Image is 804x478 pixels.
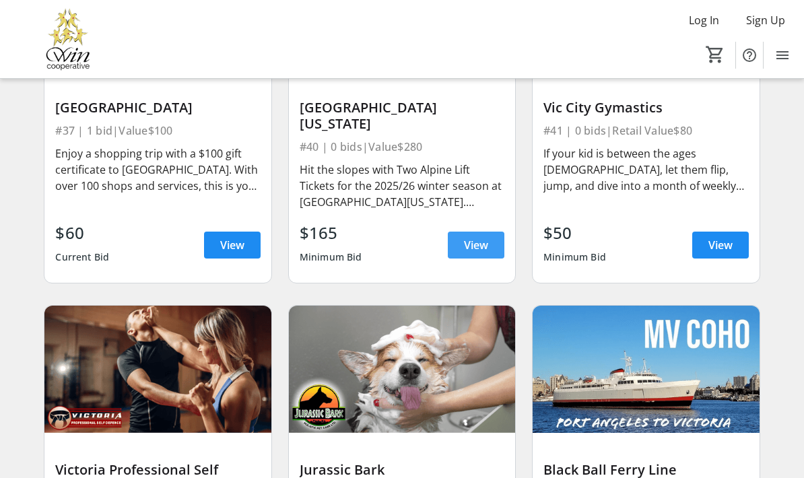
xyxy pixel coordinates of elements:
[300,100,504,132] div: [GEOGRAPHIC_DATA][US_STATE]
[448,232,504,259] a: View
[464,237,488,253] span: View
[55,221,109,245] div: $60
[543,462,748,478] div: Black Ball Ferry Line
[55,245,109,269] div: Current Bid
[204,232,261,259] a: View
[300,462,504,478] div: Jurassic Bark
[543,245,606,269] div: Minimum Bid
[289,306,515,433] img: Jurassic Bark
[708,237,733,253] span: View
[769,42,796,69] button: Menu
[8,5,128,73] img: Victoria Women In Need Community Cooperative's Logo
[300,162,504,210] div: Hit the slopes with Two Alpine Lift Tickets for the 2025/26 winter season at [GEOGRAPHIC_DATA][US...
[543,121,748,140] div: #41 | 0 bids | Retail Value $80
[533,306,759,433] img: Black Ball Ferry Line
[55,145,260,194] div: Enjoy a shopping trip with a $100 gift certificate to [GEOGRAPHIC_DATA]. With over 100 shops and ...
[55,121,260,140] div: #37 | 1 bid | Value $100
[543,221,606,245] div: $50
[692,232,749,259] a: View
[300,245,362,269] div: Minimum Bid
[543,100,748,116] div: Vic City Gymastics
[543,145,748,194] div: If your kid is between the ages [DEMOGRAPHIC_DATA], let them flip, jump, and dive into a month of...
[300,221,362,245] div: $165
[44,306,271,433] img: Victoria Professional Self Defense
[735,9,796,31] button: Sign Up
[703,42,727,67] button: Cart
[746,12,785,28] span: Sign Up
[220,237,244,253] span: View
[300,137,504,156] div: #40 | 0 bids | Value $280
[736,42,763,69] button: Help
[678,9,730,31] button: Log In
[55,100,260,116] div: [GEOGRAPHIC_DATA]
[689,12,719,28] span: Log In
